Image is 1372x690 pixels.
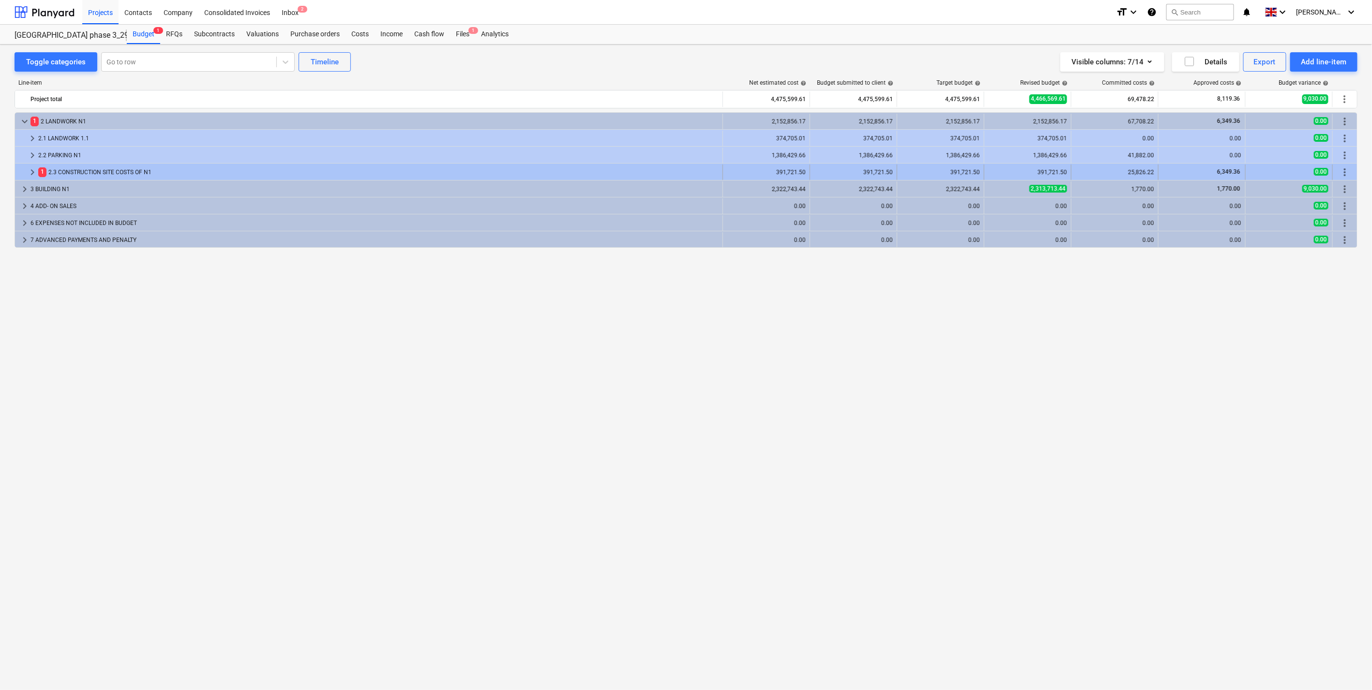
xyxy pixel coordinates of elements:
[1075,91,1154,107] div: 69,478.22
[1339,200,1351,212] span: More actions
[1314,219,1328,226] span: 0.00
[727,91,806,107] div: 4,475,599.61
[30,215,719,231] div: 6 EXPENSES NOT INCLUDED IN BUDGET
[346,25,375,44] a: Costs
[1075,203,1154,210] div: 0.00
[1339,116,1351,127] span: More actions
[988,135,1067,142] div: 374,705.01
[1339,93,1351,105] span: More actions
[375,25,408,44] a: Income
[241,25,285,44] a: Valuations
[1075,152,1154,159] div: 41,882.00
[1302,185,1328,193] span: 9,030.00
[188,25,241,44] a: Subcontracts
[1162,220,1241,226] div: 0.00
[408,25,450,44] div: Cash flow
[814,237,893,243] div: 0.00
[1162,135,1241,142] div: 0.00
[127,25,160,44] a: Budget1
[1171,8,1178,16] span: search
[1060,80,1068,86] span: help
[901,118,980,125] div: 2,152,856.17
[1234,80,1242,86] span: help
[901,169,980,176] div: 391,721.50
[988,237,1067,243] div: 0.00
[1324,644,1372,690] iframe: Chat Widget
[749,79,806,86] div: Net estimated cost
[27,150,38,161] span: keyboard_arrow_right
[1029,94,1067,104] span: 4,466,569.61
[1314,151,1328,159] span: 0.00
[1216,168,1241,175] span: 6,349.36
[30,117,39,126] span: 1
[127,25,160,44] div: Budget
[814,186,893,193] div: 2,322,743.44
[19,116,30,127] span: keyboard_arrow_down
[450,25,475,44] div: Files
[1020,79,1068,86] div: Revised budget
[1242,6,1251,18] i: notifications
[1075,237,1154,243] div: 0.00
[901,203,980,210] div: 0.00
[1314,117,1328,125] span: 0.00
[27,166,38,178] span: keyboard_arrow_right
[1216,95,1241,103] span: 8,119.36
[30,232,719,248] div: 7 ADVANCED PAYMENTS AND PENALTY
[1301,56,1347,68] div: Add line-item
[1075,118,1154,125] div: 67,708.22
[298,6,307,13] span: 2
[1277,6,1289,18] i: keyboard_arrow_down
[153,27,163,34] span: 1
[727,237,806,243] div: 0.00
[299,52,351,72] button: Timeline
[30,114,719,129] div: 2 LANDWORK N1
[1060,52,1164,72] button: Visible columns:7/14
[1314,168,1328,176] span: 0.00
[1297,8,1345,16] span: [PERSON_NAME]
[311,56,339,68] div: Timeline
[1075,186,1154,193] div: 1,770.00
[1128,6,1139,18] i: keyboard_arrow_down
[814,118,893,125] div: 2,152,856.17
[15,30,115,41] div: [GEOGRAPHIC_DATA] phase 3_2901993/2901994/2901995
[901,237,980,243] div: 0.00
[936,79,980,86] div: Target budget
[38,148,719,163] div: 2.2 PARKING N1
[817,79,893,86] div: Budget submitted to client
[30,198,719,214] div: 4 ADD- ON SALES
[1279,79,1329,86] div: Budget variance
[1072,56,1153,68] div: Visible columns : 7/14
[988,169,1067,176] div: 391,721.50
[901,135,980,142] div: 374,705.01
[1321,80,1329,86] span: help
[30,91,719,107] div: Project total
[988,152,1067,159] div: 1,386,429.66
[475,25,514,44] div: Analytics
[15,52,97,72] button: Toggle categories
[1147,6,1157,18] i: Knowledge base
[901,220,980,226] div: 0.00
[30,181,719,197] div: 3 BUILDING N1
[814,220,893,226] div: 0.00
[1116,6,1128,18] i: format_size
[1339,133,1351,144] span: More actions
[160,25,188,44] div: RFQs
[450,25,475,44] a: Files1
[1147,80,1155,86] span: help
[1216,185,1241,192] span: 1,770.00
[727,169,806,176] div: 391,721.50
[19,200,30,212] span: keyboard_arrow_right
[1339,166,1351,178] span: More actions
[727,152,806,159] div: 1,386,429.66
[1339,183,1351,195] span: More actions
[285,25,346,44] a: Purchase orders
[799,80,806,86] span: help
[19,217,30,229] span: keyboard_arrow_right
[19,183,30,195] span: keyboard_arrow_right
[886,80,893,86] span: help
[1339,234,1351,246] span: More actions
